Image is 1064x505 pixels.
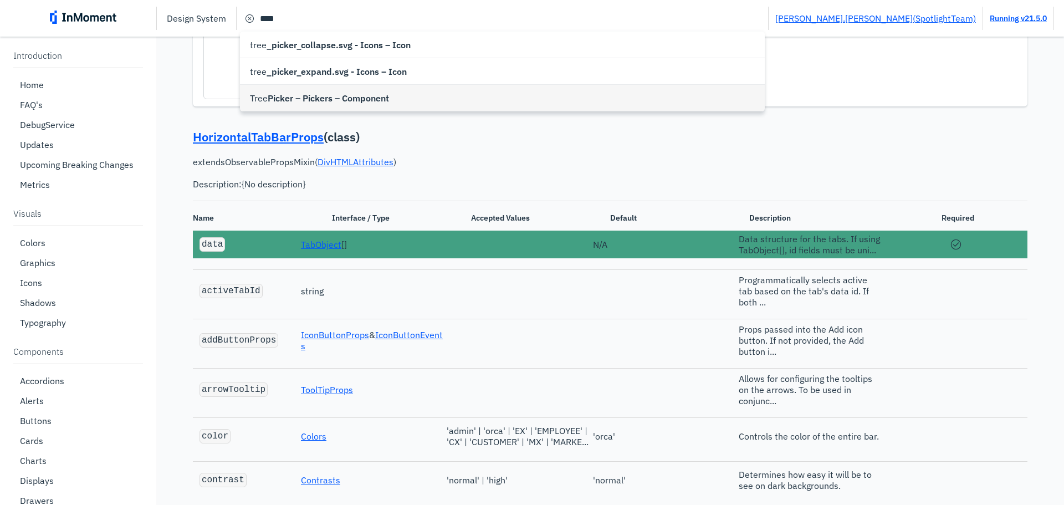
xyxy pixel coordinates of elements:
[447,475,508,486] span: 'normal' | 'high'
[20,237,45,248] p: Colors
[250,65,267,78] span: tree
[20,159,134,170] p: Upcoming Breaking Changes
[593,239,607,250] span: N/A
[225,156,396,167] span: ObservablePropsMixin ( )
[267,38,411,52] span: _picker_collapse.svg - Icons – Icon
[268,91,389,105] span: Picker – Pickers – Component
[193,129,1027,146] p: ( class )
[20,297,56,308] p: Shadows
[739,373,881,406] span: Allows for configuring the tooltips on the arrows. To be used in conjunc...
[301,431,326,442] a: Colors
[20,317,66,328] p: Typography
[20,139,54,150] p: Updates
[471,206,610,231] span: Accepted Values
[202,385,265,395] code: arrowTooltip
[193,178,1027,190] pre: Description: {No description}
[301,239,341,250] a: TabObject
[243,12,257,25] div: cancel icon
[749,206,888,231] span: Description
[20,79,44,90] p: Home
[593,431,615,442] span: 'orca'
[167,13,226,24] p: Design System
[610,206,749,231] span: Default
[888,206,1027,231] span: Required
[250,38,267,52] span: tree
[301,239,347,250] span: []
[20,99,43,110] p: FAQ's
[20,395,44,406] p: Alerts
[20,277,42,288] p: Icons
[739,324,881,357] span: Props passed into the Add icon button. If not provided, the Add button i...
[739,431,879,442] span: Controls the color of the entire bar.
[202,239,223,249] code: data
[739,233,881,256] span: Data structure for the tabs. If using TabObject[], id fields must be uni...
[20,455,47,466] p: Charts
[301,329,369,340] a: IconButtonProps
[20,375,64,386] p: Accordions
[237,8,768,28] input: Search
[202,475,244,485] code: contrast
[193,129,324,145] a: HorizontalTabBarProps
[301,475,340,486] a: Contrasts
[20,179,50,190] p: Metrics
[990,13,1047,23] a: Running v21.5.0
[301,384,353,395] a: ToolTipProps
[13,346,143,357] p: Components
[301,285,324,297] span: string
[20,475,54,486] p: Displays
[447,425,589,447] span: 'admin' | 'orca' | 'EX' | 'EMPLOYEE' | 'CX' | 'CUSTOMER' | 'MX' | 'MARKE...
[301,329,443,351] a: IconButtonEvents
[202,335,276,345] code: addButtonProps
[948,236,964,253] span: circle check icon
[267,65,407,78] span: _picker_expand.svg - Icons – Icon
[20,415,52,426] p: Buttons
[739,274,881,308] span: Programmatically selects active tab based on the tab's data id. If both ...
[250,91,268,105] span: Tree
[243,12,257,25] span: cancel circle icon
[318,156,393,167] a: DivHTMLAttributes
[739,469,881,491] span: Determines how easy it will be to see on dark backgrounds.
[50,11,116,24] img: inmoment_main_full_color
[193,206,332,231] span: Name
[775,13,976,24] a: [PERSON_NAME].[PERSON_NAME](SpotlightTeam)
[193,156,1027,190] p: extends
[20,119,75,130] p: DebugService
[13,208,143,219] p: Visuals
[301,329,443,351] span: &
[202,286,260,296] code: activeTabId
[332,206,471,231] span: Interface / Type
[202,431,228,441] code: color
[20,257,55,268] p: Graphics
[593,475,626,486] span: 'normal'
[20,435,43,446] p: Cards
